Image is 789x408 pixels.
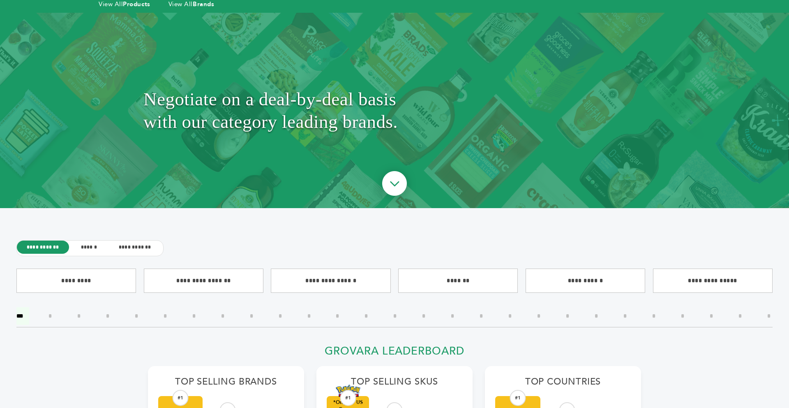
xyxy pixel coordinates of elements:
[173,390,189,406] div: #1
[510,390,526,406] div: #1
[373,163,416,206] img: ourBrandsHeroArrow.png
[143,33,646,188] h1: Negotiate on a deal-by-deal basis with our category leading brands.
[340,390,356,406] div: #1
[158,376,294,392] h2: Top Selling Brands
[336,385,360,397] img: *Only for US Grocery Stores* Pokemon TCG 10 Card Booster Pack – Newest Release (Case of 144 Packs...
[495,376,631,392] h2: Top Countries
[148,345,641,362] h2: Grovara Leaderboard
[327,376,462,392] h2: Top Selling SKUs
